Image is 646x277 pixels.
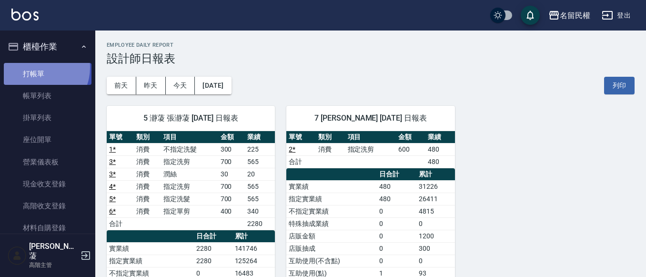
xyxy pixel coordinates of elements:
td: 消費 [134,193,161,205]
h2: Employee Daily Report [107,42,635,48]
td: 互助使用(不含點) [286,255,377,267]
td: 0 [377,230,417,242]
a: 材料自購登錄 [4,217,91,239]
td: 消費 [134,155,161,168]
a: 座位開單 [4,129,91,151]
td: 消費 [134,180,161,193]
th: 日合計 [377,168,417,181]
img: Person [8,246,27,265]
span: 5 瀞蓤 張瀞蓤 [DATE] 日報表 [118,113,263,123]
th: 項目 [161,131,218,144]
td: 4815 [416,205,454,217]
button: 登出 [598,7,635,24]
button: 前天 [107,77,136,94]
td: 565 [245,180,275,193]
button: [DATE] [195,77,231,94]
div: 名留民權 [560,10,590,21]
span: 7 [PERSON_NAME] [DATE] 日報表 [298,113,443,123]
td: 30 [218,168,245,180]
td: 480 [425,155,455,168]
td: 31226 [416,180,454,193]
th: 單號 [286,131,316,144]
td: 消費 [316,143,345,155]
td: 特殊抽成業績 [286,217,377,230]
td: 565 [245,193,275,205]
td: 消費 [134,143,161,155]
th: 單號 [107,131,134,144]
td: 指定實業績 [107,255,194,267]
td: 700 [218,193,245,205]
td: 600 [396,143,425,155]
th: 類別 [316,131,345,144]
td: 不指定洗髮 [161,143,218,155]
td: 指定洗剪 [345,143,396,155]
table: a dense table [107,131,275,230]
td: 潤絲 [161,168,218,180]
td: 0 [416,217,454,230]
td: 0 [416,255,454,267]
td: 0 [377,217,417,230]
td: 565 [245,155,275,168]
td: 141746 [232,242,275,255]
td: 700 [218,180,245,193]
td: 店販金額 [286,230,377,242]
th: 項目 [345,131,396,144]
td: 消費 [134,168,161,180]
td: 指定單剪 [161,205,218,217]
p: 高階主管 [29,261,78,269]
td: 2280 [194,242,232,255]
th: 累計 [416,168,454,181]
td: 700 [218,155,245,168]
button: 今天 [166,77,195,94]
td: 消費 [134,205,161,217]
td: 2280 [245,217,275,230]
td: 2280 [194,255,232,267]
td: 480 [377,180,417,193]
button: 名留民權 [545,6,594,25]
td: 合計 [286,155,316,168]
td: 125264 [232,255,275,267]
th: 金額 [396,131,425,144]
td: 指定洗髮 [161,193,218,205]
th: 日合計 [194,230,232,243]
td: 指定洗剪 [161,180,218,193]
th: 累計 [232,230,275,243]
td: 26411 [416,193,454,205]
a: 現金收支登錄 [4,173,91,195]
td: 實業績 [107,242,194,255]
td: 0 [377,255,417,267]
table: a dense table [286,131,454,168]
th: 業績 [425,131,455,144]
td: 300 [218,143,245,155]
h3: 設計師日報表 [107,52,635,65]
td: 0 [377,242,417,255]
td: 480 [377,193,417,205]
td: 店販抽成 [286,242,377,255]
h5: [PERSON_NAME]蓤 [29,242,78,261]
a: 營業儀表板 [4,151,91,173]
th: 業績 [245,131,275,144]
a: 打帳單 [4,63,91,85]
td: 0 [377,205,417,217]
td: 480 [425,143,455,155]
td: 指定洗剪 [161,155,218,168]
td: 225 [245,143,275,155]
th: 金額 [218,131,245,144]
a: 帳單列表 [4,85,91,107]
td: 400 [218,205,245,217]
td: 340 [245,205,275,217]
button: 櫃檯作業 [4,34,91,59]
td: 1200 [416,230,454,242]
a: 掛單列表 [4,107,91,129]
button: 列印 [604,77,635,94]
th: 類別 [134,131,161,144]
td: 不指定實業績 [286,205,377,217]
td: 指定實業績 [286,193,377,205]
button: save [521,6,540,25]
td: 實業績 [286,180,377,193]
td: 合計 [107,217,134,230]
img: Logo [11,9,39,21]
td: 300 [416,242,454,255]
a: 高階收支登錄 [4,195,91,217]
button: 昨天 [136,77,166,94]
